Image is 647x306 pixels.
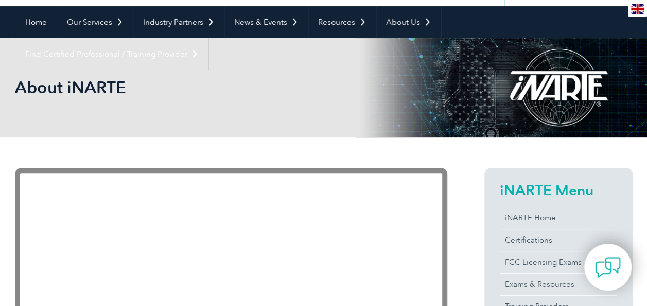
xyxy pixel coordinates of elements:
[595,254,621,280] img: contact-chat.png
[133,6,224,38] a: Industry Partners
[631,4,644,14] img: en
[500,274,617,295] a: Exams & Resources
[224,6,308,38] a: News & Events
[15,6,57,38] a: Home
[376,6,441,38] a: About Us
[500,229,617,251] a: Certifications
[500,182,617,198] h2: iNARTE Menu
[15,38,208,70] a: Find Certified Professional / Training Provider
[15,79,447,96] h2: About iNARTE
[500,207,617,229] a: iNARTE Home
[500,251,617,273] a: FCC Licensing Exams
[57,6,133,38] a: Our Services
[308,6,376,38] a: Resources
